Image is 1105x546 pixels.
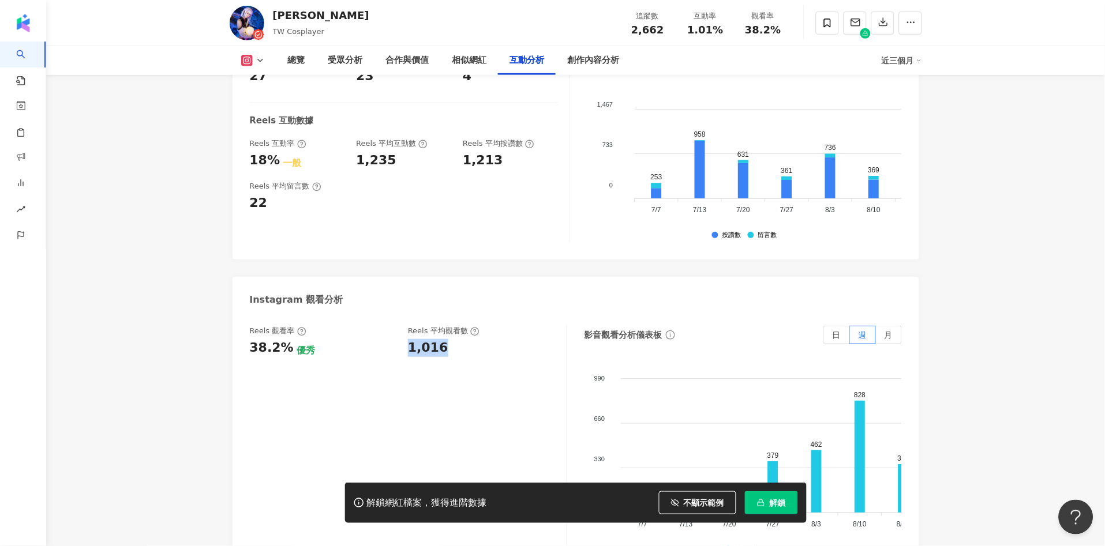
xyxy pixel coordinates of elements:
tspan: 8/3 [826,206,836,214]
div: Reels 互動率 [250,138,306,149]
img: KOL Avatar [230,6,264,40]
div: 觀看率 [741,10,785,22]
tspan: 7/7 [638,520,648,528]
div: Reels 平均留言數 [250,181,321,191]
div: Reels 觀看率 [250,326,306,336]
div: 近三個月 [882,51,922,70]
div: 4 [463,67,471,85]
tspan: 8/10 [867,206,881,214]
span: 2,662 [631,24,664,36]
div: 1,235 [356,152,396,170]
div: 創作內容分析 [568,54,620,67]
tspan: 7/27 [780,206,794,214]
div: 18% [250,152,280,170]
tspan: 0 [609,182,613,189]
tspan: 8/17 [897,520,911,528]
div: 相似網紅 [452,54,487,67]
tspan: 7/7 [651,206,661,214]
div: 互動率 [684,10,728,22]
div: 1,213 [463,152,503,170]
tspan: 990 [594,375,605,382]
span: 不顯示範例 [684,498,724,507]
button: 解鎖 [745,491,798,514]
div: 優秀 [297,344,315,357]
tspan: 8/3 [812,520,822,528]
tspan: 1,467 [597,101,613,108]
div: 一般 [283,157,301,170]
div: Reels 平均互動數 [356,138,428,149]
div: Reels 平均按讚數 [463,138,534,149]
div: 影音觀看分析儀表板 [585,329,662,341]
span: TW Cosplayer [273,27,325,36]
span: 38.2% [745,24,781,36]
tspan: 733 [602,141,613,148]
span: 1.01% [687,24,723,36]
span: rise [16,198,25,224]
tspan: 7/13 [680,520,694,528]
span: 解鎖 [770,498,786,507]
div: 互動分析 [510,54,545,67]
a: search [16,42,39,86]
div: 追蹤數 [626,10,670,22]
tspan: 660 [594,416,605,423]
div: Reels 平均觀看數 [408,326,480,336]
tspan: 330 [594,455,605,462]
span: 週 [859,330,867,340]
div: Instagram 觀看分析 [250,293,343,306]
span: info-circle [664,329,677,341]
div: 27 [250,67,268,85]
tspan: 8/10 [853,520,867,528]
img: logo icon [14,14,32,32]
div: 受眾分析 [328,54,363,67]
div: 23 [356,67,374,85]
div: 解鎖網紅檔案，獲得進階數據 [367,497,487,509]
tspan: 7/13 [693,206,707,214]
button: 不顯示範例 [659,491,736,514]
span: 日 [833,330,841,340]
div: 按讚數 [722,232,741,239]
div: 合作與價值 [386,54,429,67]
div: 總覽 [288,54,305,67]
tspan: 7/20 [737,206,751,214]
div: 1,016 [408,339,448,357]
div: 22 [250,194,268,212]
div: [PERSON_NAME] [273,8,369,22]
span: 月 [885,330,893,340]
div: 留言數 [758,232,777,239]
tspan: 7/27 [766,520,780,528]
div: 38.2% [250,339,294,357]
tspan: 7/20 [723,520,737,528]
div: Reels 互動數據 [250,115,314,127]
